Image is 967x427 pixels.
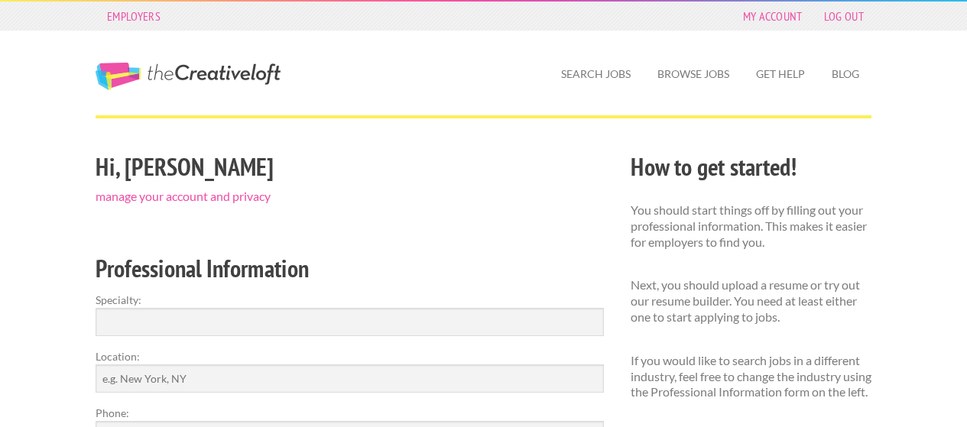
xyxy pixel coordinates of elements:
label: Location: [96,348,604,364]
a: Log Out [816,5,871,27]
a: Blog [819,57,871,92]
h2: Professional Information [96,251,604,286]
h2: Hi, [PERSON_NAME] [96,150,604,184]
p: Next, you should upload a resume or try out our resume builder. You need at least either one to s... [631,277,871,325]
p: You should start things off by filling out your professional information. This makes it easier fo... [631,202,871,250]
a: Employers [99,5,168,27]
a: The Creative Loft [96,63,281,90]
a: Browse Jobs [645,57,741,92]
p: If you would like to search jobs in a different industry, feel free to change the industry using ... [631,353,871,400]
a: Get Help [744,57,817,92]
a: Search Jobs [549,57,643,92]
input: e.g. New York, NY [96,364,604,393]
a: My Account [735,5,810,27]
label: Phone: [96,405,604,421]
h2: How to get started! [631,150,871,184]
label: Specialty: [96,292,604,308]
a: manage your account and privacy [96,189,271,203]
